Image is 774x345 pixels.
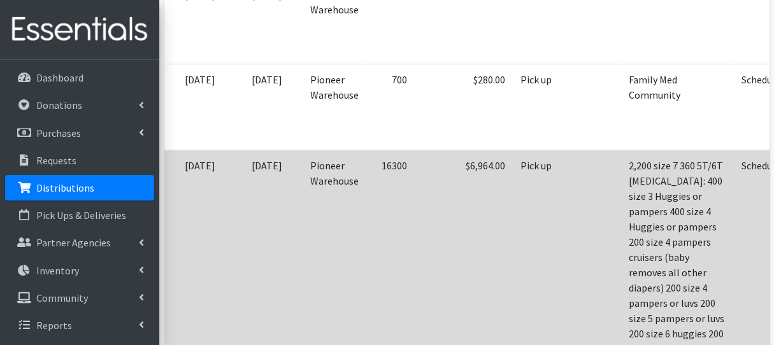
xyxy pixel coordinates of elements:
[5,285,154,311] a: Community
[5,258,154,283] a: Inventory
[303,64,366,150] td: Pioneer Warehouse
[232,64,303,150] td: [DATE]
[513,64,566,150] td: Pick up
[36,319,72,332] p: Reports
[5,65,154,90] a: Dashboard
[36,181,94,194] p: Distributions
[168,64,232,150] td: [DATE]
[366,64,415,150] td: 700
[36,264,79,277] p: Inventory
[5,202,154,228] a: Pick Ups & Deliveries
[36,209,126,222] p: Pick Ups & Deliveries
[36,99,82,111] p: Donations
[36,292,88,304] p: Community
[36,154,76,167] p: Requests
[36,236,111,249] p: Partner Agencies
[5,120,154,146] a: Purchases
[5,230,154,255] a: Partner Agencies
[5,92,154,118] a: Donations
[415,64,513,150] td: $280.00
[621,64,734,150] td: Family Med Community
[5,148,154,173] a: Requests
[5,313,154,338] a: Reports
[5,8,154,51] img: HumanEssentials
[36,71,83,84] p: Dashboard
[5,175,154,201] a: Distributions
[36,127,81,139] p: Purchases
